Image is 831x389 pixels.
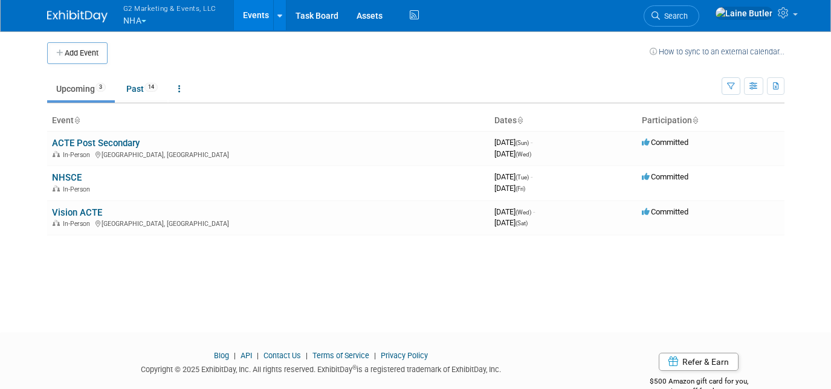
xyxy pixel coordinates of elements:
span: Committed [642,172,688,181]
a: How to sync to an external calendar... [650,47,784,56]
span: (Sun) [516,140,529,146]
a: NHSCE [52,172,82,183]
th: Event [47,111,490,131]
span: - [533,207,535,216]
span: (Wed) [516,151,531,158]
a: Past14 [117,77,167,100]
span: - [531,172,532,181]
a: Upcoming3 [47,77,115,100]
img: In-Person Event [53,185,60,191]
span: Committed [642,207,688,216]
a: Sort by Participation Type [692,115,698,125]
div: Copyright © 2025 ExhibitDay, Inc. All rights reserved. ExhibitDay is a registered trademark of Ex... [47,361,596,375]
img: In-Person Event [53,151,60,157]
a: ACTE Post Secondary [52,138,140,149]
span: (Tue) [516,174,529,181]
span: (Wed) [516,209,531,216]
a: Privacy Policy [381,351,428,360]
a: Refer & Earn [659,353,739,371]
img: Laine Butler [715,7,773,20]
a: API [241,351,252,360]
th: Participation [637,111,784,131]
span: - [531,138,532,147]
span: In-Person [63,185,94,193]
span: [DATE] [494,172,532,181]
span: 14 [144,83,158,92]
span: [DATE] [494,138,532,147]
span: (Sat) [516,220,528,227]
span: [DATE] [494,184,525,193]
span: (Fri) [516,185,525,192]
a: Sort by Start Date [517,115,523,125]
div: [GEOGRAPHIC_DATA], [GEOGRAPHIC_DATA] [52,218,485,228]
th: Dates [490,111,637,131]
span: G2 Marketing & Events, LLC [123,2,216,14]
span: [DATE] [494,149,531,158]
span: [DATE] [494,218,528,227]
a: Terms of Service [312,351,369,360]
a: Search [644,5,699,27]
span: [DATE] [494,207,535,216]
span: | [371,351,379,360]
span: Committed [642,138,688,147]
img: In-Person Event [53,220,60,226]
sup: ® [352,364,357,371]
span: | [303,351,311,360]
a: Blog [214,351,229,360]
a: Sort by Event Name [74,115,80,125]
span: In-Person [63,220,94,228]
span: In-Person [63,151,94,159]
span: 3 [95,83,106,92]
a: Vision ACTE [52,207,102,218]
span: | [231,351,239,360]
button: Add Event [47,42,108,64]
img: ExhibitDay [47,10,108,22]
span: Search [660,11,688,21]
span: | [254,351,262,360]
div: [GEOGRAPHIC_DATA], [GEOGRAPHIC_DATA] [52,149,485,159]
a: Contact Us [264,351,301,360]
